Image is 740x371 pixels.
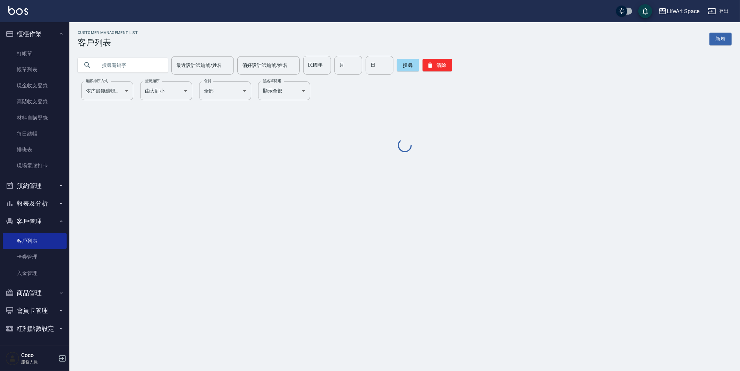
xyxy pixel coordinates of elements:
a: 客戶列表 [3,233,67,249]
a: 打帳單 [3,46,67,62]
a: 現金收支登錄 [3,78,67,94]
label: 會員 [204,78,211,84]
h3: 客戶列表 [78,38,138,48]
a: 材料自購登錄 [3,110,67,126]
button: 會員卡管理 [3,302,67,320]
label: 呈現順序 [145,78,160,84]
h5: Coco [21,352,57,359]
button: 清除 [423,59,452,71]
div: 全部 [199,81,251,100]
button: 搜尋 [397,59,419,71]
label: 黑名單篩選 [263,78,281,84]
button: 預約管理 [3,177,67,195]
a: 排班表 [3,142,67,158]
a: 帳單列表 [3,62,67,78]
a: 每日結帳 [3,126,67,142]
a: 高階收支登錄 [3,94,67,110]
label: 顧客排序方式 [86,78,108,84]
a: 新增 [709,33,732,45]
button: 紅利點數設定 [3,320,67,338]
button: 櫃檯作業 [3,25,67,43]
div: 由大到小 [140,81,192,100]
a: 現場電腦打卡 [3,158,67,174]
input: 搜尋關鍵字 [97,56,162,75]
p: 服務人員 [21,359,57,365]
div: 顯示全部 [258,81,310,100]
button: save [638,4,652,18]
a: 入金管理 [3,265,67,281]
img: Logo [8,6,28,15]
button: LifeArt Space [656,4,702,18]
img: Person [6,352,19,365]
button: 商品管理 [3,284,67,302]
div: LifeArt Space [667,7,699,16]
h2: Customer Management List [78,31,138,35]
a: 卡券管理 [3,249,67,265]
button: 客戶管理 [3,213,67,231]
div: 依序最後編輯時間 [81,81,133,100]
button: 登出 [705,5,732,18]
button: 報表及分析 [3,195,67,213]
